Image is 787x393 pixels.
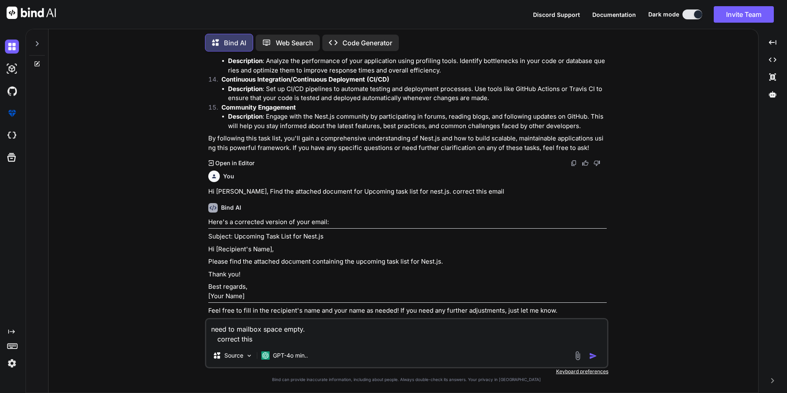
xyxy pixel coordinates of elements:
[573,351,582,360] img: attachment
[342,38,392,48] p: Code Generator
[223,172,234,180] h6: You
[5,84,19,98] img: githubDark
[5,106,19,120] img: premium
[5,62,19,76] img: darkAi-studio
[5,356,19,370] img: settings
[208,257,607,267] p: Please find the attached document containing the upcoming task list for Nest.js.
[208,232,607,241] p: Subject: Upcoming Task List for Nest.js
[648,10,679,19] span: Dark mode
[208,245,607,254] p: Hi [Recipient's Name],
[273,351,308,360] p: GPT-4o min..
[246,352,253,359] img: Pick Models
[594,160,600,166] img: dislike
[714,6,774,23] button: Invite Team
[205,377,608,383] p: Bind can provide inaccurate information, including about people. Always double-check its answers....
[208,270,607,279] p: Thank you!
[228,85,263,93] strong: Description
[533,11,580,18] span: Discord Support
[224,351,243,360] p: Source
[208,187,607,196] p: Hi [PERSON_NAME], Find the attached document for Upcoming task list for nest.js. correct this email
[208,282,607,301] p: Best regards, [Your Name]
[592,11,636,18] span: Documentation
[570,160,577,166] img: copy
[228,112,263,120] strong: Description
[224,38,246,48] p: Bind AI
[206,319,607,344] textarea: need to mailbox space empty. correct this
[215,159,254,167] p: Open in Editor
[228,84,607,103] li: : Set up CI/CD pipelines to automate testing and deployment processes. Use tools like GitHub Acti...
[261,351,270,360] img: GPT-4o mini
[276,38,313,48] p: Web Search
[228,112,607,131] li: : Engage with the Nest.js community by participating in forums, reading blogs, and following upda...
[5,40,19,54] img: darkChat
[221,103,296,111] strong: Community Engagement
[205,368,608,375] p: Keyboard preferences
[589,352,597,360] img: icon
[208,218,607,227] p: Here's a corrected version of your email:
[221,75,389,83] strong: Continuous Integration/Continuous Deployment (CI/CD)
[228,57,263,65] strong: Description
[533,10,580,19] button: Discord Support
[5,129,19,143] img: cloudideIcon
[582,160,589,166] img: like
[208,134,607,152] p: By following this task list, you'll gain a comprehensive understanding of Nest.js and how to buil...
[221,204,241,212] h6: Bind AI
[592,10,636,19] button: Documentation
[7,7,56,19] img: Bind AI
[228,56,607,75] li: : Analyze the performance of your application using profiling tools. Identify bottlenecks in your...
[208,306,607,316] p: Feel free to fill in the recipient's name and your name as needed! If you need any further adjust...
